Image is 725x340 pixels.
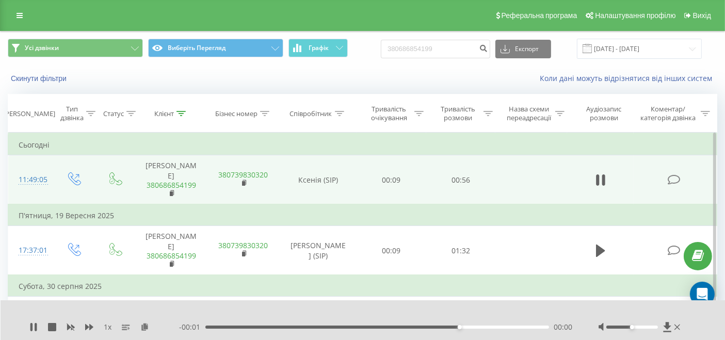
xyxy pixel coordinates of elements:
[11,74,67,83] font: Скинути фільтри
[381,40,490,58] input: Пошук за номером
[219,240,268,250] a: 380739830320
[554,322,573,332] font: 00:00
[154,109,174,118] font: Клієнт
[458,325,462,329] div: Accessibility label
[595,11,675,20] font: Налаштування профілю
[179,322,182,332] font: -
[3,109,55,118] font: [PERSON_NAME]
[495,40,551,58] button: Експорт
[288,39,348,57] button: Графік
[540,73,712,83] font: Коли дані можуть відрізнятися від інших систем
[19,245,47,255] font: 17:37:01
[19,140,50,150] font: Сьогодні
[147,180,196,190] a: 380686854199
[219,170,268,180] a: 380739830320
[382,246,401,255] font: 00:09
[309,43,329,52] font: Графік
[690,282,715,306] div: Open Intercom Messenger
[148,39,283,57] button: Виберіть Перегляд
[147,251,196,261] a: 380686854199
[502,11,577,20] font: Реферальна програма
[215,109,257,118] font: Бізнес номер
[630,325,634,329] div: Accessibility label
[104,322,108,332] font: 1
[8,74,72,83] button: Скинути фільтри
[108,322,111,332] font: x
[693,11,711,20] font: Вихід
[291,240,346,261] font: [PERSON_NAME] (SIP)
[103,109,124,118] font: Статус
[515,44,539,53] font: Експорт
[19,211,114,220] font: П'ятниця, 19 Вересня 2025
[298,175,338,185] font: Ксенія (SIP)
[146,231,197,251] font: [PERSON_NAME]
[146,160,197,181] font: [PERSON_NAME]
[441,104,475,122] font: Тривалість розмови
[182,322,200,332] font: 00:01
[586,104,621,122] font: Аудіозапис розмови
[540,73,717,83] a: Коли дані можуть відрізнятися від інших систем
[19,281,102,291] font: Субота, 30 серпня 2025
[452,246,470,255] font: 01:32
[290,109,332,118] font: Співробітник
[371,104,407,122] font: Тривалість очікування
[60,104,84,122] font: Тип дзвінка
[19,174,47,184] font: 11:49:05
[507,104,551,122] font: Назва схеми переадресації
[640,104,696,122] font: Коментар/категорія дзвінка
[8,39,143,57] button: Усі дзвінки
[452,175,470,185] font: 00:56
[25,43,59,52] font: Усі дзвінки
[168,43,225,52] font: Виберіть Перегляд
[382,175,401,185] font: 00:09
